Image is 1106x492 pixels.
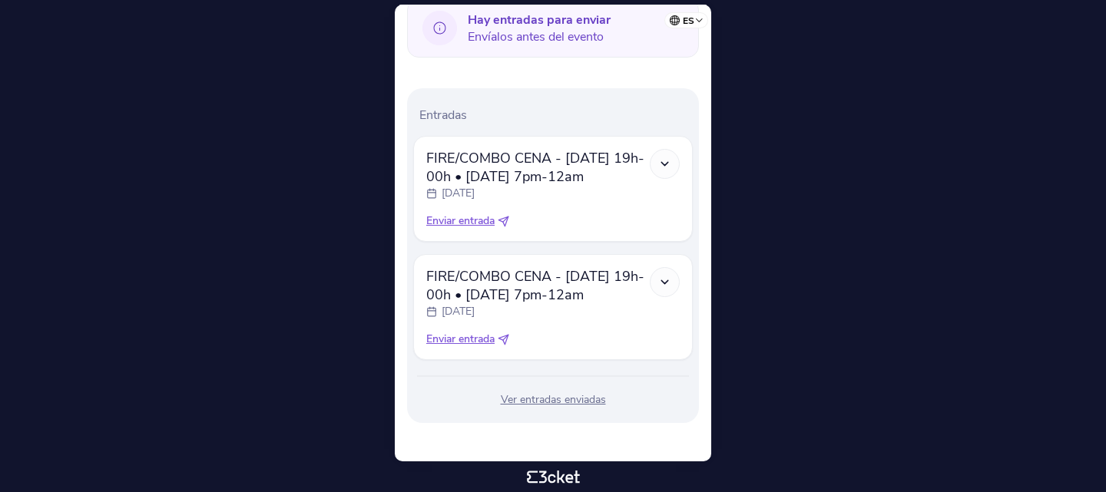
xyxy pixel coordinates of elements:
span: Envíalos antes del evento [468,12,611,45]
span: Enviar entrada [426,213,495,229]
p: [DATE] [442,186,475,201]
p: [DATE] [442,304,475,319]
div: Ver entradas enviadas [413,392,693,408]
span: FIRE/COMBO CENA - [DATE] 19h-00h • [DATE] 7pm-12am [426,267,650,304]
p: Entradas [419,107,693,124]
b: Hay entradas para enviar [468,12,611,28]
span: FIRE/COMBO CENA - [DATE] 19h-00h • [DATE] 7pm-12am [426,149,650,186]
span: Enviar entrada [426,332,495,347]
